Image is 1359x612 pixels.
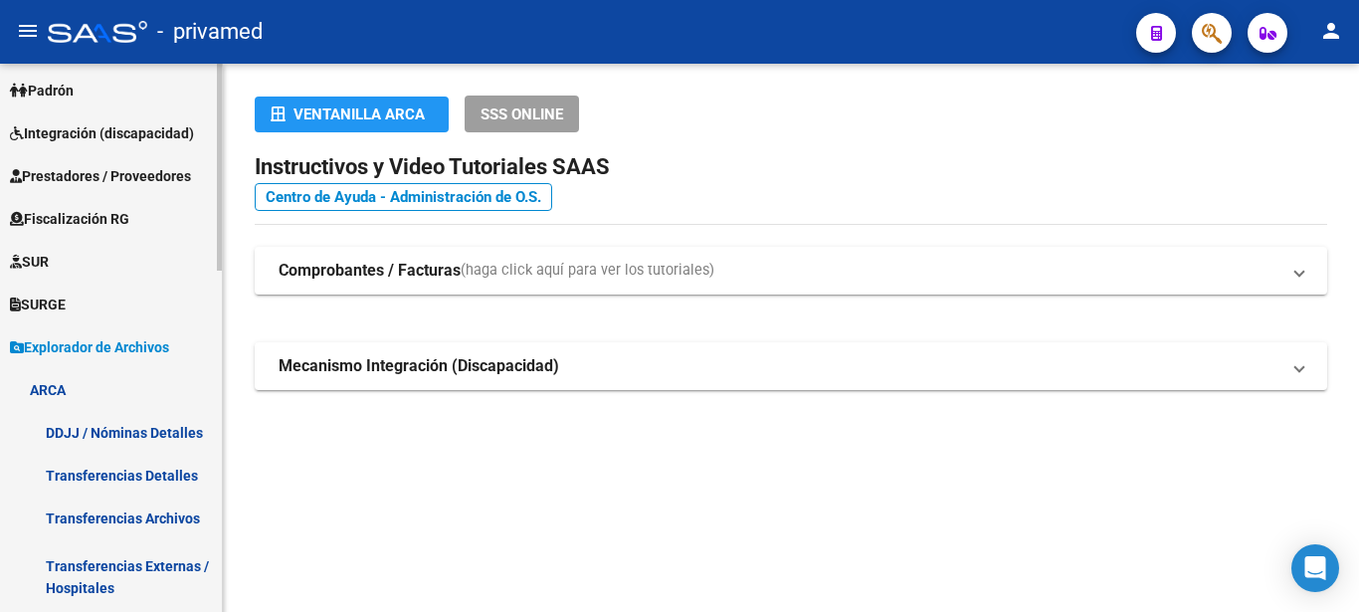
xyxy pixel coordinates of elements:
mat-expansion-panel-header: Mecanismo Integración (Discapacidad) [255,342,1327,390]
mat-expansion-panel-header: Comprobantes / Facturas(haga click aquí para ver los tutoriales) [255,247,1327,295]
div: Open Intercom Messenger [1291,544,1339,592]
span: SSS ONLINE [481,105,563,123]
span: Prestadores / Proveedores [10,165,191,187]
mat-icon: person [1319,19,1343,43]
span: Explorador de Archivos [10,336,169,358]
h2: Instructivos y Video Tutoriales SAAS [255,148,1327,186]
a: Centro de Ayuda - Administración de O.S. [255,183,552,211]
span: SURGE [10,294,66,315]
strong: Comprobantes / Facturas [279,260,461,282]
span: Padrón [10,80,74,102]
span: Integración (discapacidad) [10,122,194,144]
strong: Mecanismo Integración (Discapacidad) [279,355,559,377]
span: Fiscalización RG [10,208,129,230]
span: (haga click aquí para ver los tutoriales) [461,260,714,282]
mat-icon: menu [16,19,40,43]
button: SSS ONLINE [465,96,579,132]
span: SUR [10,251,49,273]
span: - privamed [157,10,263,54]
button: Ventanilla ARCA [255,97,449,132]
div: Ventanilla ARCA [271,97,433,132]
